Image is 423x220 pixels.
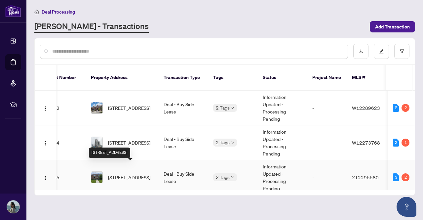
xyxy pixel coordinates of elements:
[370,21,415,32] button: Add Transaction
[108,104,150,111] span: [STREET_ADDRESS]
[402,104,409,112] div: 2
[158,91,208,125] td: Deal - Buy Side Lease
[208,65,257,91] th: Tags
[379,49,384,54] span: edit
[40,103,51,113] button: Logo
[359,49,363,54] span: download
[216,173,230,181] span: 2 Tags
[394,44,409,59] button: filter
[108,139,150,146] span: [STREET_ADDRESS]
[86,65,158,91] th: Property Address
[257,160,307,195] td: Information Updated - Processing Pending
[231,141,234,144] span: down
[91,102,102,113] img: thumbnail-img
[393,173,399,181] div: 3
[91,137,102,148] img: thumbnail-img
[40,137,51,148] button: Logo
[397,197,416,217] button: Open asap
[5,5,21,17] img: logo
[307,65,347,91] th: Project Name
[108,174,150,181] span: [STREET_ADDRESS]
[353,44,368,59] button: download
[402,173,409,181] div: 2
[89,148,130,158] div: [STREET_ADDRESS]
[257,125,307,160] td: Information Updated - Processing Pending
[231,106,234,110] span: down
[40,172,51,183] button: Logo
[7,200,19,213] img: Profile Icon
[158,125,208,160] td: Deal - Buy Side Lease
[307,91,347,125] td: -
[231,176,234,179] span: down
[91,172,102,183] img: thumbnail-img
[34,10,39,14] span: home
[39,160,86,195] td: 47405
[158,65,208,91] th: Transaction Type
[43,106,48,111] img: Logo
[39,91,86,125] td: 49022
[216,139,230,146] span: 2 Tags
[257,91,307,125] td: Information Updated - Processing Pending
[400,49,404,54] span: filter
[42,9,75,15] span: Deal Processing
[374,44,389,59] button: edit
[352,105,380,111] span: W12289623
[216,104,230,111] span: 2 Tags
[43,141,48,146] img: Logo
[375,22,410,32] span: Add Transaction
[347,65,386,91] th: MLS #
[402,139,409,147] div: 1
[43,175,48,181] img: Logo
[393,139,399,147] div: 2
[39,65,86,91] th: Ticket Number
[307,125,347,160] td: -
[352,174,379,180] span: X12295580
[257,65,307,91] th: Status
[393,104,399,112] div: 2
[307,160,347,195] td: -
[352,140,380,146] span: W12273768
[39,125,86,160] td: 47684
[158,160,208,195] td: Deal - Buy Side Lease
[34,21,149,33] a: [PERSON_NAME] - Transactions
